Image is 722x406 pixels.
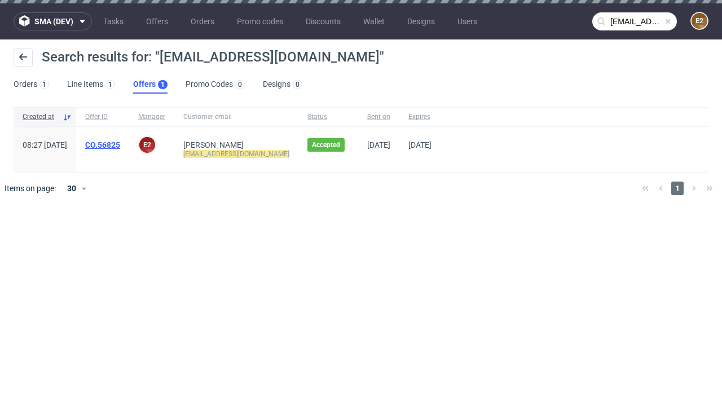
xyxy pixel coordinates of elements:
span: 1 [671,182,684,195]
figcaption: e2 [692,13,707,29]
a: Users [451,12,484,30]
a: Offers [139,12,175,30]
a: Tasks [96,12,130,30]
span: [DATE] [408,140,432,149]
a: Wallet [356,12,391,30]
span: Accepted [312,140,340,149]
button: sma (dev) [14,12,92,30]
a: Line Items1 [67,76,115,94]
a: Promo codes [230,12,290,30]
div: 0 [238,81,242,89]
span: Status [307,112,349,122]
a: Designs0 [263,76,302,94]
span: Search results for: "[EMAIL_ADDRESS][DOMAIN_NAME]" [42,49,384,65]
a: Offers1 [133,76,168,94]
a: Promo Codes0 [186,76,245,94]
span: Sent on [367,112,390,122]
div: 0 [296,81,300,89]
a: Discounts [299,12,347,30]
span: Customer email [183,112,289,122]
span: Expires [408,112,432,122]
a: CO.56825 [85,140,120,149]
span: sma (dev) [34,17,73,25]
div: 1 [108,81,112,89]
div: 1 [42,81,46,89]
span: Created at [23,112,58,122]
a: Designs [400,12,442,30]
span: [DATE] [367,140,390,149]
figcaption: e2 [139,137,155,153]
mark: [EMAIL_ADDRESS][DOMAIN_NAME] [183,150,289,158]
div: 1 [161,81,165,89]
div: 30 [60,180,81,196]
a: Orders [184,12,221,30]
a: Orders1 [14,76,49,94]
span: Items on page: [5,183,56,194]
span: Offer ID [85,112,120,122]
a: [PERSON_NAME] [183,140,244,149]
span: Manager [138,112,165,122]
span: 08:27 [DATE] [23,140,67,149]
